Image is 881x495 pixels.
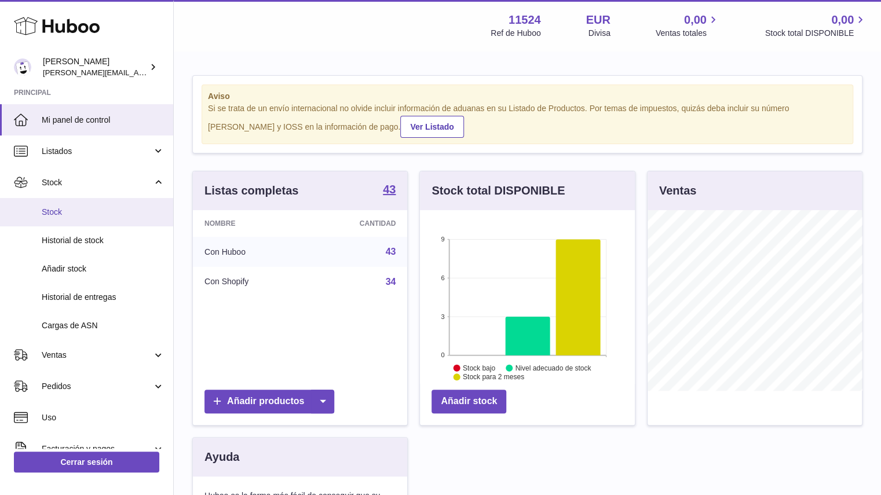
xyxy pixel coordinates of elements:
div: [PERSON_NAME] [43,56,147,78]
span: Ventas [42,350,152,361]
span: Stock [42,177,152,188]
strong: EUR [586,12,611,28]
h3: Ayuda [204,449,239,465]
span: Mi panel de control [42,115,164,126]
span: Pedidos [42,381,152,392]
a: 0,00 Stock total DISPONIBLE [765,12,867,39]
a: 0,00 Ventas totales [656,12,720,39]
div: Divisa [588,28,611,39]
h3: Listas completas [204,183,298,199]
th: Cantidad [307,210,408,237]
strong: Aviso [208,91,847,102]
span: [PERSON_NAME][EMAIL_ADDRESS][DOMAIN_NAME] [43,68,232,77]
span: Añadir stock [42,263,164,274]
strong: 11524 [509,12,541,28]
a: Añadir stock [432,390,506,413]
text: 9 [441,236,445,243]
span: Historial de entregas [42,292,164,303]
a: 43 [386,247,396,256]
strong: 43 [383,184,396,195]
a: Cerrar sesión [14,452,159,472]
h3: Stock total DISPONIBLE [432,183,565,199]
img: marie@teitv.com [14,58,31,76]
a: Ver Listado [400,116,463,138]
div: Si se trata de un envío internacional no olvide incluir información de aduanas en su Listado de P... [208,103,847,138]
text: Stock bajo [463,364,495,372]
td: Con Huboo [193,237,307,267]
span: Facturación y pagos [42,443,152,454]
th: Nombre [193,210,307,237]
text: 6 [441,274,445,281]
span: Historial de stock [42,235,164,246]
text: 0 [441,351,445,358]
span: Stock [42,207,164,218]
span: Stock total DISPONIBLE [765,28,867,39]
span: 0,00 [684,12,707,28]
a: 34 [386,277,396,287]
td: Con Shopify [193,267,307,297]
span: Listados [42,146,152,157]
a: 43 [383,184,396,197]
div: Ref de Huboo [491,28,540,39]
text: Nivel adecuado de stock [516,364,592,372]
a: Añadir productos [204,390,334,413]
text: Stock para 2 meses [463,373,524,381]
span: Cargas de ASN [42,320,164,331]
span: Ventas totales [656,28,720,39]
text: 3 [441,313,445,320]
span: Uso [42,412,164,423]
span: 0,00 [831,12,854,28]
h3: Ventas [659,183,696,199]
